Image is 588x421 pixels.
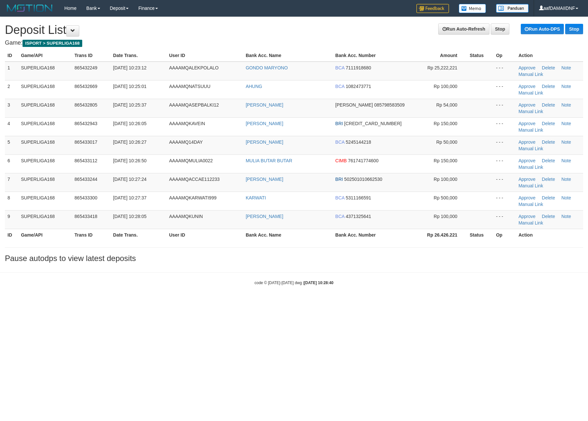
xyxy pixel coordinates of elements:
a: Note [561,84,571,89]
a: Approve [518,65,535,70]
a: Approve [518,214,535,219]
th: Rp 26.426.221 [419,229,467,241]
span: 502501010662530 [344,177,382,182]
th: Status [467,229,493,241]
span: BCA [335,84,345,89]
a: Approve [518,195,535,200]
a: Delete [542,177,555,182]
span: 865433244 [74,177,97,182]
span: 865433017 [74,139,97,145]
th: Action [516,50,583,62]
h4: Game: [5,40,583,46]
a: Note [561,102,571,108]
th: Bank Acc. Number [333,229,419,241]
strong: [DATE] 10:28:40 [304,281,333,285]
span: 865432805 [74,102,97,108]
span: AAAAMQNATSUUU [169,84,210,89]
td: SUPERLIGA168 [18,136,72,154]
img: MOTION_logo.png [5,3,54,13]
span: Rp 100,000 [434,177,457,182]
a: [PERSON_NAME] [246,102,283,108]
span: 4371325641 [346,214,371,219]
span: Rp 50,000 [436,139,457,145]
th: Bank Acc. Name [243,50,333,62]
span: AAAAMQACCAE112233 [169,177,220,182]
a: Delete [542,121,555,126]
span: BCA [335,214,345,219]
a: Note [561,139,571,145]
span: 7111918680 [346,65,371,70]
a: Manual Link [518,183,543,188]
a: Manual Link [518,109,543,114]
span: AAAAMQASEPBALKI12 [169,102,219,108]
a: Manual Link [518,220,543,225]
td: SUPERLIGA168 [18,62,72,80]
img: Feedback.jpg [416,4,449,13]
th: Game/API [18,50,72,62]
span: CIMB [335,158,347,163]
span: [DATE] 10:28:05 [113,214,147,219]
img: panduan.png [496,4,529,13]
a: Approve [518,177,535,182]
td: 7 [5,173,18,192]
th: Action [516,229,583,241]
h3: Pause autodps to view latest deposits [5,254,583,263]
span: AAAAMQKAVEIN [169,121,205,126]
td: 3 [5,99,18,117]
td: 2 [5,80,18,99]
a: MULIA BUTAR BUTAR [246,158,292,163]
a: Delete [542,195,555,200]
h1: Deposit List [5,23,583,36]
a: [PERSON_NAME] [246,139,283,145]
span: 865432943 [74,121,97,126]
td: 6 [5,154,18,173]
span: [DATE] 10:26:27 [113,139,147,145]
th: Date Trans. [111,229,167,241]
a: Approve [518,121,535,126]
a: Delete [542,65,555,70]
span: AAAAMQMULIA0022 [169,158,213,163]
td: SUPERLIGA168 [18,99,72,117]
span: Rp 150,000 [434,158,457,163]
th: ID [5,50,18,62]
span: ISPORT > SUPERLIGA168 [23,40,82,47]
th: Amount [419,50,467,62]
th: Game/API [18,229,72,241]
span: AAAAMQALEKPOLALO [169,65,219,70]
a: Stop [491,23,509,35]
th: Trans ID [72,229,110,241]
span: [CREDIT_CARD_NUMBER] [344,121,402,126]
td: 5 [5,136,18,154]
td: 8 [5,192,18,210]
a: Run Auto-DPS [521,24,564,34]
span: Rp 500,000 [434,195,457,200]
th: User ID [166,50,243,62]
td: - - - [493,99,516,117]
span: BCA [335,139,345,145]
span: 085798583509 [374,102,405,108]
a: Note [561,195,571,200]
th: Trans ID [72,50,110,62]
span: Rp 100,000 [434,84,457,89]
a: [PERSON_NAME] [246,121,283,126]
small: code © [DATE]-[DATE] dwg | [255,281,333,285]
a: Note [561,121,571,126]
a: Stop [565,24,583,34]
th: Op [493,50,516,62]
span: 761741774600 [348,158,379,163]
a: Note [561,65,571,70]
a: Note [561,177,571,182]
th: Status [467,50,493,62]
a: Manual Link [518,146,543,151]
span: [DATE] 10:26:50 [113,158,147,163]
span: [DATE] 10:26:05 [113,121,147,126]
span: [DATE] 10:25:01 [113,84,147,89]
a: Delete [542,84,555,89]
span: 5311166591 [346,195,371,200]
img: Button%20Memo.svg [459,4,486,13]
td: - - - [493,117,516,136]
span: Rp 150,000 [434,121,457,126]
td: 4 [5,117,18,136]
a: Delete [542,139,555,145]
td: SUPERLIGA168 [18,210,72,229]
